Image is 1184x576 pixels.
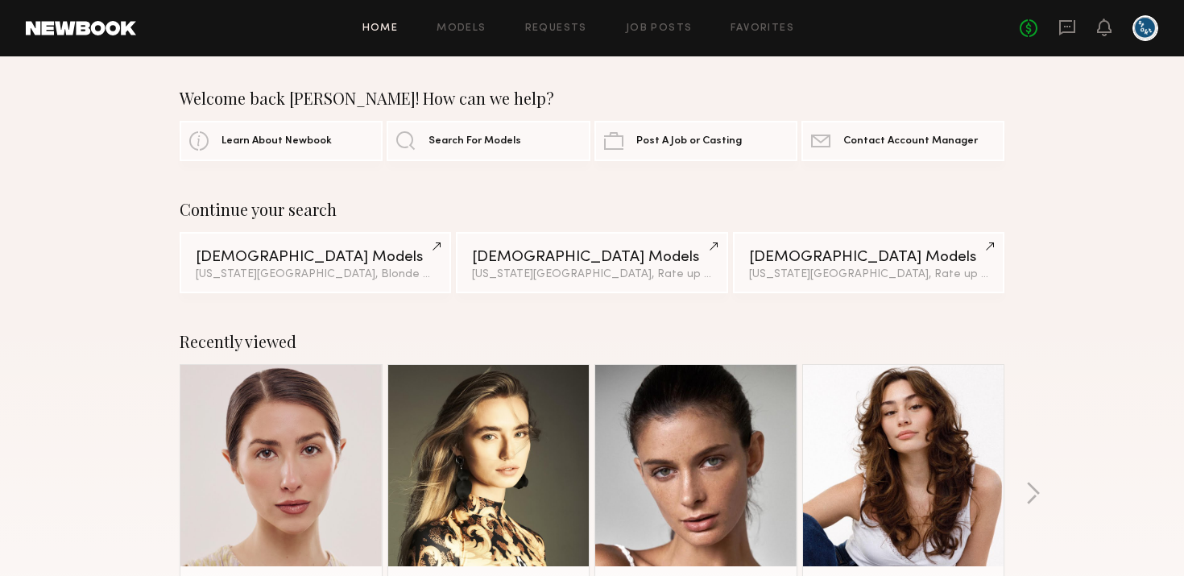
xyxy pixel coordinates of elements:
[180,89,1004,108] div: Welcome back [PERSON_NAME]! How can we help?
[180,200,1004,219] div: Continue your search
[428,136,521,147] span: Search For Models
[749,269,988,280] div: [US_STATE][GEOGRAPHIC_DATA], Rate up to $197
[636,136,742,147] span: Post A Job or Casting
[733,232,1004,293] a: [DEMOGRAPHIC_DATA] Models[US_STATE][GEOGRAPHIC_DATA], Rate up to $197
[801,121,1004,161] a: Contact Account Manager
[437,23,486,34] a: Models
[362,23,399,34] a: Home
[180,232,451,293] a: [DEMOGRAPHIC_DATA] Models[US_STATE][GEOGRAPHIC_DATA], Blonde hair
[626,23,693,34] a: Job Posts
[180,121,383,161] a: Learn About Newbook
[221,136,332,147] span: Learn About Newbook
[594,121,797,161] a: Post A Job or Casting
[196,269,435,280] div: [US_STATE][GEOGRAPHIC_DATA], Blonde hair
[180,332,1004,351] div: Recently viewed
[843,136,978,147] span: Contact Account Manager
[731,23,794,34] a: Favorites
[456,232,727,293] a: [DEMOGRAPHIC_DATA] Models[US_STATE][GEOGRAPHIC_DATA], Rate up to $197
[749,250,988,265] div: [DEMOGRAPHIC_DATA] Models
[387,121,590,161] a: Search For Models
[472,269,711,280] div: [US_STATE][GEOGRAPHIC_DATA], Rate up to $197
[525,23,587,34] a: Requests
[196,250,435,265] div: [DEMOGRAPHIC_DATA] Models
[472,250,711,265] div: [DEMOGRAPHIC_DATA] Models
